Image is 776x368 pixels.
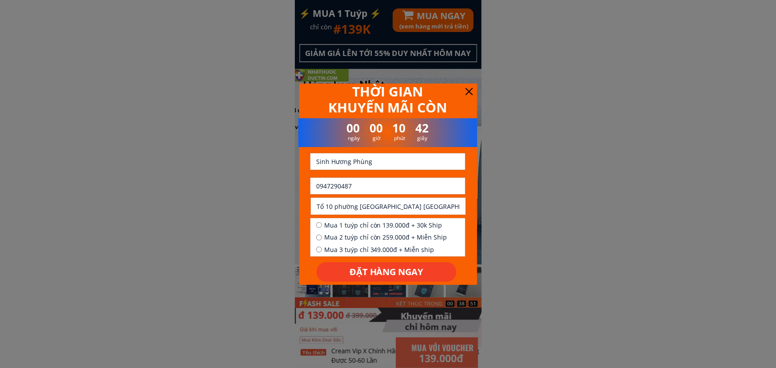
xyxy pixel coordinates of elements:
[324,220,447,230] span: Mua 1 tuýp chỉ còn 139.000đ + 30k Ship
[368,134,385,142] h3: giờ
[314,178,462,194] input: Số điện thoại
[317,262,456,282] p: ĐẶT HÀNG NGAY
[391,134,408,142] h3: phút
[314,153,462,170] input: Họ và tên
[326,84,450,116] h3: THỜI GIAN KHUYẾN MÃI CÒN
[345,134,362,142] h3: ngày
[314,198,462,214] input: Địa chỉ
[324,245,447,255] span: Mua 3 tuýp chỉ 349.000đ + Miễn ship
[324,232,447,242] span: Mua 2 tuýp chỉ còn 259.000đ + Miễn Ship
[414,134,431,142] h3: giây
